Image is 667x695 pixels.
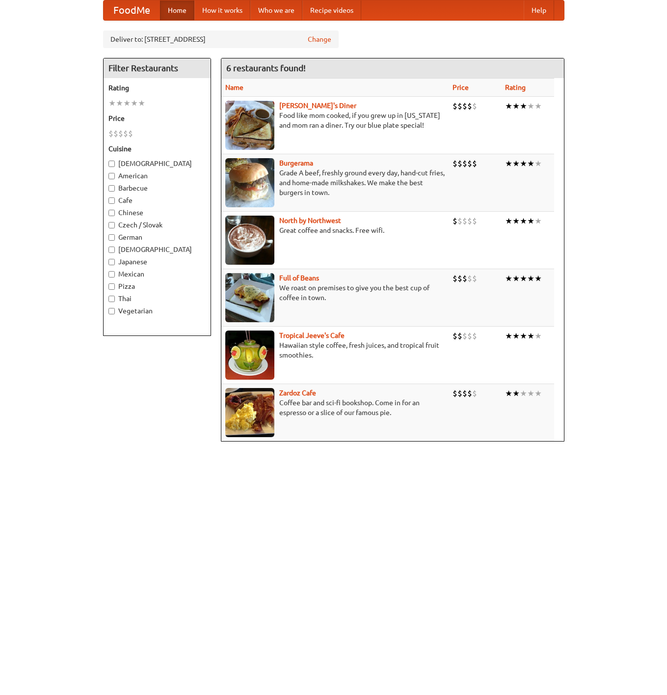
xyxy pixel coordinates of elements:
[108,269,206,279] label: Mexican
[123,128,128,139] li: $
[457,331,462,341] li: $
[524,0,554,20] a: Help
[108,159,206,168] label: [DEMOGRAPHIC_DATA]
[512,216,520,226] li: ★
[225,283,445,303] p: We roast on premises to give you the best cup of coffee in town.
[534,101,542,111] li: ★
[108,210,115,216] input: Chinese
[512,331,520,341] li: ★
[108,195,206,205] label: Cafe
[279,389,316,397] a: Zardoz Cafe
[108,232,206,242] label: German
[279,332,345,339] a: Tropical Jeeve's Cafe
[527,216,534,226] li: ★
[472,101,477,111] li: $
[462,216,467,226] li: $
[279,102,356,110] a: [PERSON_NAME]'s Diner
[527,101,534,111] li: ★
[108,220,206,230] label: Czech / Slovak
[113,128,118,139] li: $
[520,273,527,284] li: ★
[108,281,206,291] label: Pizza
[457,158,462,169] li: $
[108,113,206,123] h5: Price
[108,197,115,204] input: Cafe
[108,171,206,181] label: American
[505,83,526,91] a: Rating
[108,247,115,253] input: [DEMOGRAPHIC_DATA]
[467,216,472,226] li: $
[453,83,469,91] a: Price
[225,340,445,360] p: Hawaiian style coffee, fresh juices, and tropical fruit smoothies.
[505,388,512,399] li: ★
[279,159,313,167] a: Burgerama
[108,83,206,93] h5: Rating
[108,144,206,154] h5: Cuisine
[520,331,527,341] li: ★
[453,158,457,169] li: $
[225,398,445,417] p: Coffee bar and sci-fi bookshop. Come in for an espresso or a slice of our famous pie.
[462,273,467,284] li: $
[123,98,131,109] li: ★
[160,0,194,20] a: Home
[103,30,339,48] div: Deliver to: [STREET_ADDRESS]
[302,0,361,20] a: Recipe videos
[108,294,206,304] label: Thai
[225,101,274,150] img: sallys.jpg
[104,0,160,20] a: FoodMe
[462,101,467,111] li: $
[225,273,274,322] img: beans.jpg
[108,308,115,314] input: Vegetarian
[527,158,534,169] li: ★
[108,234,115,241] input: German
[505,273,512,284] li: ★
[505,101,512,111] li: ★
[108,245,206,254] label: [DEMOGRAPHIC_DATA]
[534,388,542,399] li: ★
[108,183,206,193] label: Barbecue
[534,273,542,284] li: ★
[462,388,467,399] li: $
[225,158,274,207] img: burgerama.jpg
[534,216,542,226] li: ★
[457,273,462,284] li: $
[225,331,274,380] img: jeeves.jpg
[453,388,457,399] li: $
[505,331,512,341] li: ★
[467,101,472,111] li: $
[108,222,115,228] input: Czech / Slovak
[467,158,472,169] li: $
[527,388,534,399] li: ★
[118,128,123,139] li: $
[520,216,527,226] li: ★
[225,111,445,130] p: Food like mom cooked, if you grew up in [US_STATE] and mom ran a diner. Try our blue plate special!
[108,271,115,278] input: Mexican
[534,158,542,169] li: ★
[225,216,274,265] img: north.jpg
[108,128,113,139] li: $
[472,331,477,341] li: $
[457,216,462,226] li: $
[457,101,462,111] li: $
[512,158,520,169] li: ★
[505,216,512,226] li: ★
[453,331,457,341] li: $
[108,257,206,267] label: Japanese
[462,158,467,169] li: $
[108,161,115,167] input: [DEMOGRAPHIC_DATA]
[108,259,115,265] input: Japanese
[512,388,520,399] li: ★
[225,225,445,235] p: Great coffee and snacks. Free wifi.
[138,98,145,109] li: ★
[108,296,115,302] input: Thai
[527,273,534,284] li: ★
[472,216,477,226] li: $
[472,158,477,169] li: $
[453,101,457,111] li: $
[108,306,206,316] label: Vegetarian
[462,331,467,341] li: $
[457,388,462,399] li: $
[116,98,123,109] li: ★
